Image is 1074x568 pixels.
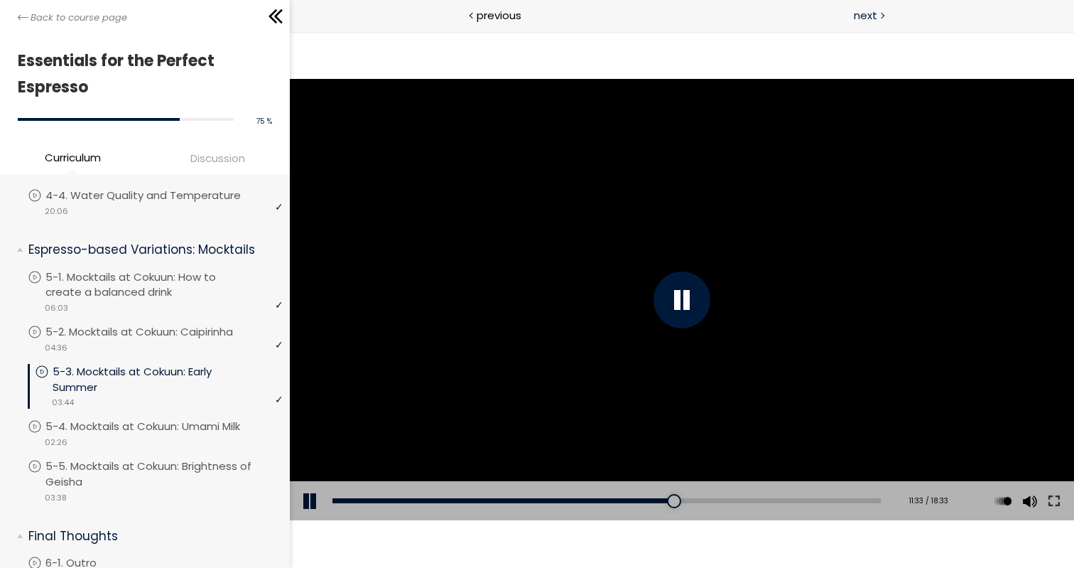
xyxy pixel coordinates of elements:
[45,149,101,166] span: Curriculum
[31,11,127,25] span: Back to course page
[604,464,658,476] div: 11:33 / 18:33
[45,342,67,354] span: 04:36
[45,324,261,340] p: 5-2. Mocktails at Cokuun: Caipirinha
[45,436,67,449] span: 02:26
[45,419,268,434] p: 5-4. Mocktails at Cokuun: Umami Milk
[703,450,724,490] button: Play back rate
[45,188,269,203] p: 4-4. Water Quality and Temperature
[45,302,68,314] span: 06:03
[18,11,127,25] a: Back to course page
[190,150,245,166] span: Discussion
[728,450,749,490] button: Volume
[28,527,272,545] p: Final Thoughts
[53,364,283,395] p: 5-3. Mocktails at Cokuun: Early Summer
[854,7,877,23] span: next
[28,241,272,259] p: Espresso-based Variations: Mocktails
[18,48,265,101] h1: Essentials for the Perfect Espresso
[256,116,272,127] span: 75 %
[700,450,726,490] div: Change playback rate
[477,7,521,23] span: previous
[45,205,68,218] span: 20:06
[52,397,74,409] span: 03:44
[45,269,283,301] p: 5-1. Mocktails at Cokuun: How to create a balanced drink
[290,31,1074,568] iframe: To enrich screen reader interactions, please activate Accessibility in Grammarly extension settings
